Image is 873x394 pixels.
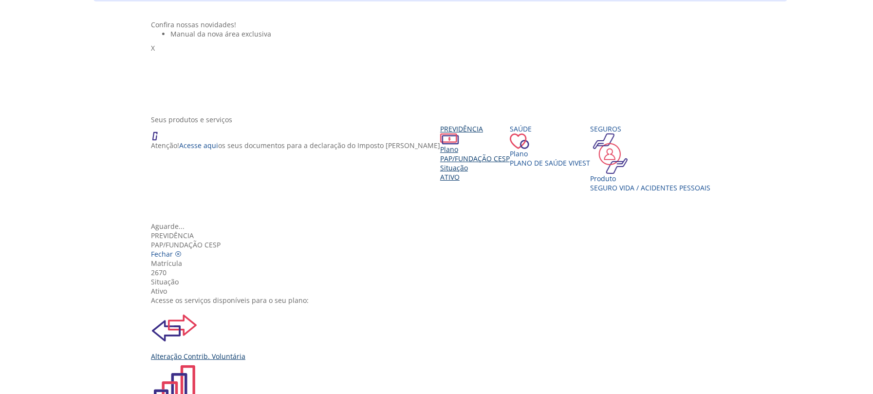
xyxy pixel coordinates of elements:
[590,133,631,174] img: ico_seguros.png
[151,268,729,277] div: 2670
[170,29,271,38] span: Manual da nova área exclusiva
[151,20,729,29] div: Confira nossas novidades!
[151,141,440,150] p: Atenção! os seus documentos para a declaração do Imposto [PERSON_NAME]
[151,305,198,352] img: ContrbVoluntaria.svg
[510,133,529,149] img: ico_coracao.png
[151,43,155,53] span: X
[151,115,729,124] div: Seus produtos e serviços
[440,124,510,133] div: Previdência
[151,231,729,240] div: Previdência
[151,249,182,259] a: Fechar
[151,20,729,105] section: <span lang="pt-BR" dir="ltr">Visualizador do Conteúdo da Web</span> 1
[590,183,710,192] div: Seguro Vida / Acidentes Pessoais
[510,124,590,133] div: Saúde
[440,133,459,145] img: ico_dinheiro.png
[151,286,729,296] div: Ativo
[151,259,729,268] div: Matrícula
[151,277,729,286] div: Situação
[151,240,221,249] span: PAP/Fundação CESP
[590,174,710,183] div: Produto
[440,124,510,182] a: Previdência PlanoPAP/Fundação CESP SituaçãoAtivo
[440,145,510,154] div: Plano
[510,124,590,168] a: Saúde PlanoPlano de Saúde VIVEST
[440,154,510,163] span: PAP/Fundação CESP
[440,163,510,172] div: Situação
[151,296,729,305] div: Acesse os serviços disponíveis para o seu plano:
[151,249,173,259] span: Fechar
[440,172,460,182] span: Ativo
[590,124,710,133] div: Seguros
[151,305,729,361] a: Alteração Contrib. Voluntária
[179,141,218,150] a: Acesse aqui
[151,124,167,141] img: ico_atencao.png
[510,149,590,158] div: Plano
[151,352,729,361] div: Alteração Contrib. Voluntária
[510,158,590,168] span: Plano de Saúde VIVEST
[590,124,710,192] a: Seguros Produto Seguro Vida / Acidentes Pessoais
[151,222,729,231] div: Aguarde...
